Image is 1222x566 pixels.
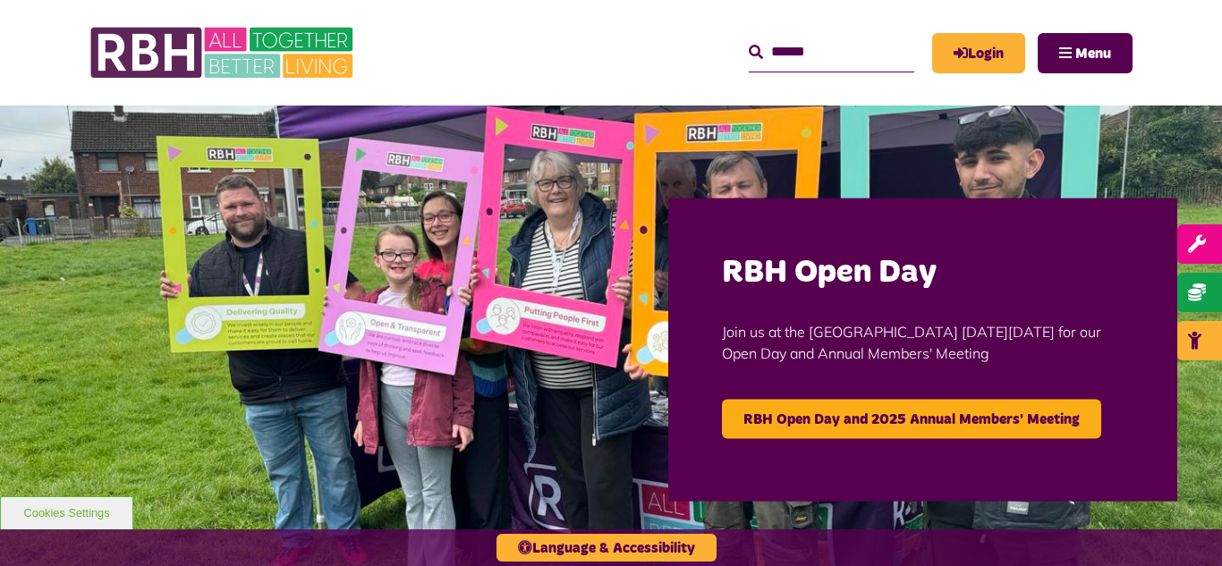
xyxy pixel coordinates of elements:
[1038,33,1133,73] button: Navigation
[1075,46,1111,61] span: Menu
[932,33,1025,73] a: MyRBH
[722,399,1101,438] a: RBH Open Day and 2025 Annual Members' Meeting
[89,18,358,88] img: RBH
[496,534,717,562] button: Language & Accessibility
[722,293,1124,390] p: Join us at the [GEOGRAPHIC_DATA] [DATE][DATE] for our Open Day and Annual Members' Meeting
[722,251,1124,293] h2: RBH Open Day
